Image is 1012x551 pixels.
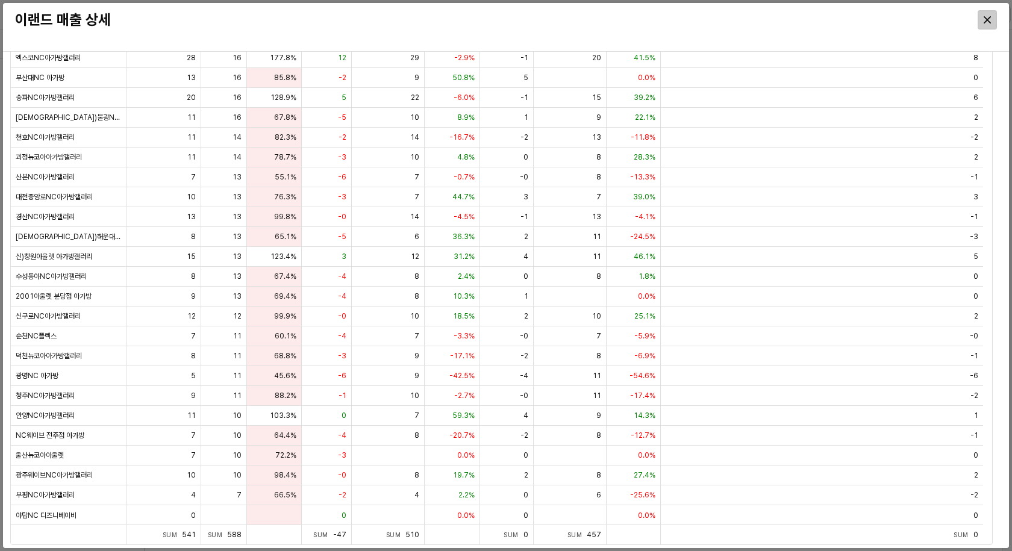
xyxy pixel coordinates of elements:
[596,192,601,202] span: 7
[454,212,475,222] span: -4.5%
[520,172,528,182] span: -0
[634,411,655,420] span: 14.3%
[592,53,601,63] span: 20
[338,431,346,440] span: -4
[233,113,242,122] span: 16
[520,351,528,361] span: -2
[414,351,419,361] span: 9
[16,511,77,520] span: 야탑NC 디즈니베이비
[233,232,242,241] span: 13
[523,531,528,539] span: 0
[458,272,475,281] span: 2.4%
[338,272,346,281] span: -4
[233,391,242,400] span: 11
[16,132,75,142] span: 천호NC아가방갤러리
[520,53,528,63] span: -1
[187,470,196,480] span: 10
[339,132,346,142] span: -2
[452,232,475,241] span: 36.3%
[450,351,475,361] span: -17.1%
[973,53,978,63] span: 8
[524,470,528,480] span: 2
[338,172,346,182] span: -6
[414,490,419,500] span: 4
[339,73,346,82] span: -2
[339,490,346,500] span: -2
[593,252,601,261] span: 11
[187,311,196,321] span: 12
[410,132,419,142] span: 14
[338,291,346,301] span: -4
[342,511,346,520] span: 0
[414,192,419,202] span: 7
[233,152,242,162] span: 14
[187,192,196,202] span: 10
[973,511,978,520] span: 0
[233,192,242,202] span: 13
[520,391,528,400] span: -0
[954,531,973,538] span: Sum
[191,490,196,500] span: 4
[414,172,419,182] span: 7
[274,351,296,361] span: 68.8%
[233,311,242,321] span: 12
[631,132,655,142] span: -11.8%
[274,311,296,321] span: 99.9%
[410,311,419,321] span: 10
[187,93,196,102] span: 20
[410,53,419,63] span: 29
[16,252,92,261] span: 신)창원아울렛 아가방갤러리
[973,272,978,281] span: 0
[634,252,655,261] span: 46.1%
[634,152,655,162] span: 28.3%
[233,411,242,420] span: 10
[970,490,978,500] span: -2
[596,152,601,162] span: 8
[208,531,228,538] span: Sum
[333,531,346,539] span: -47
[520,93,528,102] span: -1
[16,212,75,222] span: 경산NC아가방갤러리
[453,470,475,480] span: 19.7%
[274,73,296,82] span: 85.8%
[191,450,196,460] span: 7
[191,272,196,281] span: 8
[338,351,346,361] span: -3
[593,232,601,241] span: 11
[523,73,528,82] span: 5
[639,272,655,281] span: 1.8%
[233,73,242,82] span: 16
[386,531,406,538] span: Sum
[974,152,978,162] span: 2
[339,391,346,400] span: -1
[634,331,655,341] span: -5.9%
[16,351,82,361] span: 덕천뉴코아아가방갤러리
[596,470,601,480] span: 8
[405,531,419,539] span: 510
[15,11,749,28] h3: 이랜드 매출 상세
[524,311,528,321] span: 2
[457,511,475,520] span: 0.0%
[523,490,528,500] span: 0
[452,73,475,82] span: 50.8%
[187,73,196,82] span: 13
[342,411,346,420] span: 0
[629,371,655,381] span: -54.6%
[16,371,58,381] span: 광명NC 아가방
[520,371,528,381] span: -4
[233,172,242,182] span: 13
[233,450,242,460] span: 10
[16,311,81,321] span: 신구로NC아가방갤러리
[567,531,587,538] span: Sum
[414,470,419,480] span: 8
[592,132,601,142] span: 13
[338,470,346,480] span: -0
[454,53,475,63] span: -2.9%
[237,490,242,500] span: 7
[592,212,601,222] span: 13
[970,351,978,361] span: -1
[504,531,523,538] span: Sum
[275,132,296,142] span: 82.3%
[191,291,196,301] span: 9
[270,252,296,261] span: 123.4%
